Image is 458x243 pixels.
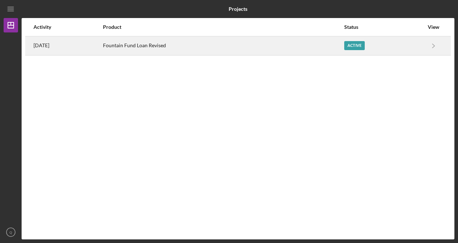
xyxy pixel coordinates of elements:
button: Q [4,225,18,239]
div: Fountain Fund Loan Revised [103,37,343,55]
div: Status [344,24,424,30]
div: Activity [33,24,102,30]
time: 2025-09-02 17:28 [33,43,49,48]
b: Projects [229,6,247,12]
text: Q [9,230,12,234]
div: Product [103,24,343,30]
div: Active [344,41,365,50]
div: View [425,24,443,30]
